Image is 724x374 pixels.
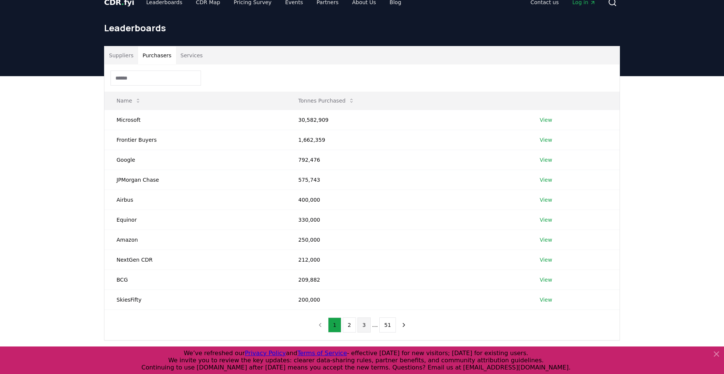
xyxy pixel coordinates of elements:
td: Equinor [104,210,286,230]
a: View [540,276,552,284]
td: 575,743 [286,170,528,190]
td: 212,000 [286,250,528,270]
a: View [540,236,552,244]
button: Services [176,46,207,64]
button: 1 [328,317,341,333]
a: View [540,296,552,303]
button: Name [110,93,147,108]
td: 400,000 [286,190,528,210]
button: next page [397,317,410,333]
td: SkiesFifty [104,290,286,310]
a: View [540,176,552,184]
button: 2 [343,317,356,333]
td: 1,662,359 [286,130,528,150]
button: Suppliers [104,46,138,64]
a: View [540,196,552,204]
td: Frontier Buyers [104,130,286,150]
a: View [540,256,552,264]
td: 330,000 [286,210,528,230]
td: 209,882 [286,270,528,290]
td: 792,476 [286,150,528,170]
td: 200,000 [286,290,528,310]
td: JPMorgan Chase [104,170,286,190]
a: View [540,216,552,224]
td: Microsoft [104,110,286,130]
a: View [540,156,552,164]
td: Google [104,150,286,170]
h1: Leaderboards [104,22,620,34]
td: 30,582,909 [286,110,528,130]
a: View [540,136,552,144]
li: ... [372,320,378,330]
td: NextGen CDR [104,250,286,270]
td: 250,000 [286,230,528,250]
td: Airbus [104,190,286,210]
td: Amazon [104,230,286,250]
button: Tonnes Purchased [292,93,360,108]
a: View [540,116,552,124]
button: 3 [357,317,371,333]
button: Purchasers [138,46,176,64]
td: BCG [104,270,286,290]
button: 51 [379,317,396,333]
